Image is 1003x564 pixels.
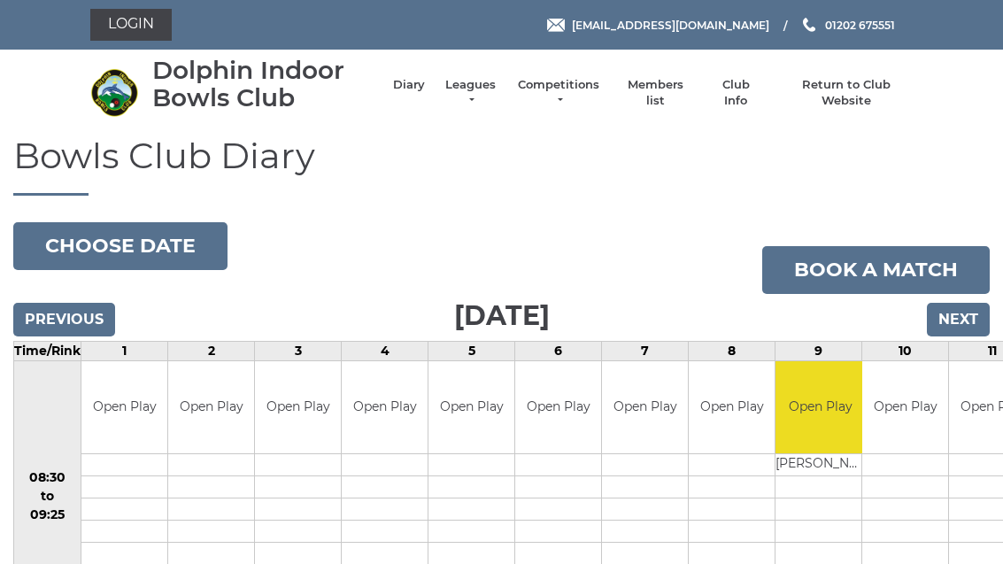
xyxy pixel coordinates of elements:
img: Phone us [803,18,815,32]
a: Email [EMAIL_ADDRESS][DOMAIN_NAME] [547,17,769,34]
a: Leagues [443,77,498,109]
td: 3 [255,341,342,360]
td: Open Play [775,361,865,454]
a: Phone us 01202 675551 [800,17,895,34]
a: Club Info [710,77,761,109]
td: 1 [81,341,168,360]
td: Open Play [602,361,688,454]
h1: Bowls Club Diary [13,136,990,196]
td: Open Play [255,361,341,454]
td: Open Play [862,361,948,454]
td: Open Play [168,361,254,454]
input: Next [927,303,990,336]
input: Previous [13,303,115,336]
td: 2 [168,341,255,360]
td: 5 [428,341,515,360]
td: Open Play [428,361,514,454]
td: 10 [862,341,949,360]
div: Dolphin Indoor Bowls Club [152,57,375,112]
td: Open Play [689,361,775,454]
span: 01202 675551 [825,18,895,31]
a: Diary [393,77,425,93]
td: 4 [342,341,428,360]
td: 9 [775,341,862,360]
button: Choose date [13,222,228,270]
td: Open Play [81,361,167,454]
td: Open Play [342,361,428,454]
img: Email [547,19,565,32]
td: 7 [602,341,689,360]
td: Open Play [515,361,601,454]
img: Dolphin Indoor Bowls Club [90,68,139,117]
a: Login [90,9,172,41]
a: Members list [619,77,692,109]
td: [PERSON_NAME] [775,454,865,476]
a: Return to Club Website [779,77,913,109]
td: Time/Rink [14,341,81,360]
td: 8 [689,341,775,360]
span: [EMAIL_ADDRESS][DOMAIN_NAME] [572,18,769,31]
a: Competitions [516,77,601,109]
a: Book a match [762,246,990,294]
td: 6 [515,341,602,360]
